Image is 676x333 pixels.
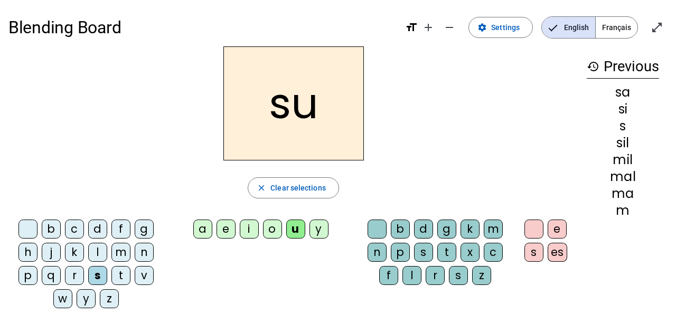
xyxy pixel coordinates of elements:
[42,243,61,262] div: j
[135,220,154,239] div: g
[111,243,130,262] div: m
[439,17,460,38] button: Decrease font size
[263,220,282,239] div: o
[587,170,659,183] div: mal
[524,243,543,262] div: s
[248,177,339,198] button: Clear selections
[405,21,418,34] mat-icon: format_size
[53,289,72,308] div: w
[437,220,456,239] div: g
[391,220,410,239] div: b
[541,16,638,39] mat-button-toggle-group: Language selection
[88,220,107,239] div: d
[402,266,421,285] div: l
[391,243,410,262] div: p
[426,266,445,285] div: r
[587,60,599,73] mat-icon: history
[468,17,533,38] button: Settings
[286,220,305,239] div: u
[414,243,433,262] div: s
[587,204,659,217] div: m
[111,220,130,239] div: f
[484,220,503,239] div: m
[270,182,326,194] span: Clear selections
[111,266,130,285] div: t
[437,243,456,262] div: t
[596,17,637,38] span: Français
[65,266,84,285] div: r
[379,266,398,285] div: f
[548,243,567,262] div: es
[88,266,107,285] div: s
[223,46,364,160] h2: su
[414,220,433,239] div: d
[587,187,659,200] div: ma
[240,220,259,239] div: i
[587,154,659,166] div: mil
[587,137,659,149] div: sil
[646,17,668,38] button: Enter full screen
[587,103,659,116] div: si
[135,266,154,285] div: v
[587,120,659,132] div: s
[587,55,659,79] h3: Previous
[422,21,435,34] mat-icon: add
[8,11,397,44] h1: Blending Board
[135,243,154,262] div: n
[217,220,236,239] div: e
[77,289,96,308] div: y
[484,243,503,262] div: c
[18,243,37,262] div: h
[18,266,37,285] div: p
[65,220,84,239] div: c
[548,220,567,239] div: e
[42,266,61,285] div: q
[65,243,84,262] div: k
[368,243,387,262] div: n
[100,289,119,308] div: z
[193,220,212,239] div: a
[472,266,491,285] div: z
[651,21,663,34] mat-icon: open_in_full
[443,21,456,34] mat-icon: remove
[418,17,439,38] button: Increase font size
[461,220,480,239] div: k
[257,183,266,193] mat-icon: close
[542,17,595,38] span: English
[88,243,107,262] div: l
[491,21,520,34] span: Settings
[42,220,61,239] div: b
[449,266,468,285] div: s
[461,243,480,262] div: x
[477,23,487,32] mat-icon: settings
[309,220,328,239] div: y
[587,86,659,99] div: sa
